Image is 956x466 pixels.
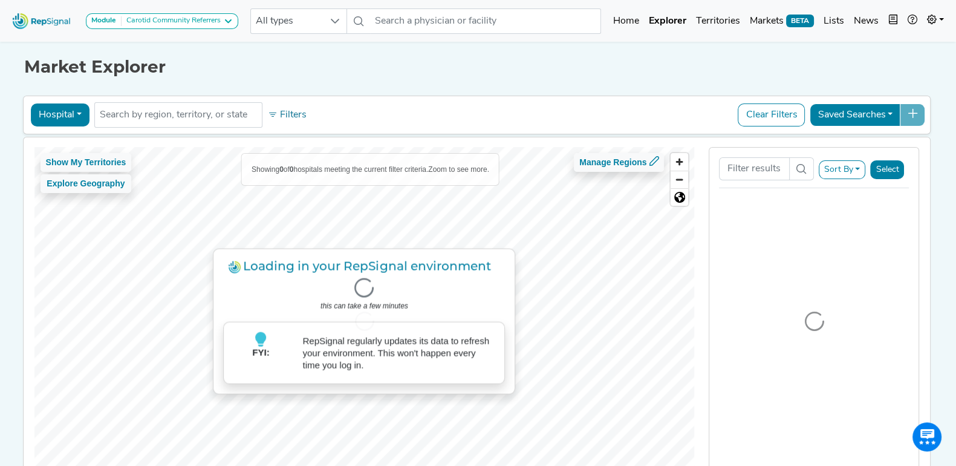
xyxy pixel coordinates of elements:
button: Hospital [31,103,89,126]
div: Carotid Community Referrers [122,16,221,26]
h1: Market Explorer [24,57,932,77]
button: Show My Territories [41,153,132,172]
a: Explorer [644,9,691,33]
span: BETA [786,15,814,27]
a: News [849,9,883,33]
button: Clear Filters [738,103,805,126]
img: lightbulb [254,332,268,347]
button: Intel Book [883,9,903,33]
p: RepSignal regularly updates its data to refresh your environment. This won't happen every time yo... [303,335,495,371]
a: MarketsBETA [745,9,819,33]
span: . [497,259,500,274]
span: All types [251,9,324,33]
span: Zoom to see more. [428,165,489,174]
button: Saved Searches [810,103,900,126]
button: Zoom out [671,171,688,188]
button: Reset bearing to north [671,188,688,206]
button: Manage Regions [574,153,664,172]
a: Home [608,9,644,33]
a: Lists [819,9,849,33]
a: Territories [691,9,745,33]
button: Filters [265,105,310,125]
input: Search by region, territory, or state [100,108,257,122]
span: . [491,259,494,274]
p: FYI: [234,347,288,374]
strong: Module [91,17,116,24]
button: Zoom in [671,153,688,171]
b: 0 [290,165,294,174]
b: 0 [279,165,284,174]
button: ModuleCarotid Community Referrers [86,13,238,29]
h3: Loading in your RepSignal environment [224,259,506,274]
p: this can take a few minutes [224,300,506,312]
span: Reset zoom [671,189,688,206]
span: Showing of hospitals meeting the current filter criteria. [252,165,428,174]
input: Search a physician or facility [370,8,601,34]
span: . [494,259,497,274]
button: Explore Geography [41,174,132,193]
